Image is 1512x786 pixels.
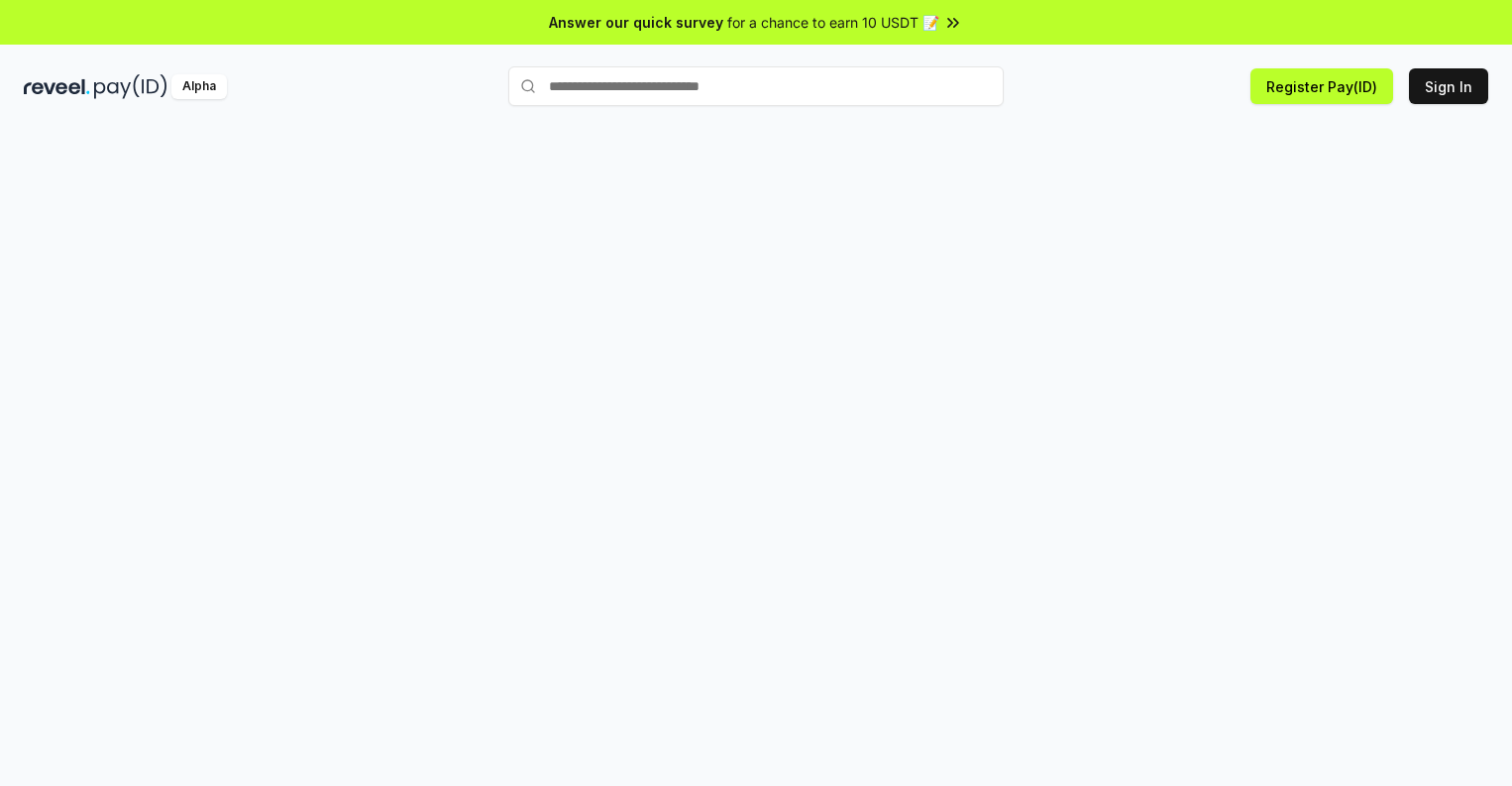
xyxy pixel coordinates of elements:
[24,74,90,99] img: reveel_dark
[94,74,167,99] img: pay_id
[727,12,939,33] span: for a chance to earn 10 USDT 📝
[1409,68,1488,104] button: Sign In
[171,74,227,99] div: Alpha
[549,12,723,33] span: Answer our quick survey
[1250,68,1393,104] button: Register Pay(ID)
